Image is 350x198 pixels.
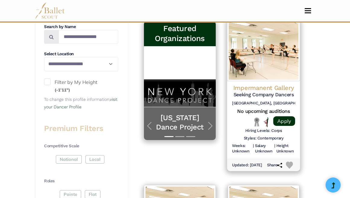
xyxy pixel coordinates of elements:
[232,108,295,114] h5: No upcoming auditions
[276,143,295,154] h6: Height Unknown
[44,24,118,30] h4: Search by Name
[301,8,315,14] button: Toggle navigation
[175,133,184,140] button: Slide 2
[44,97,117,110] small: To change this profile information,
[55,87,70,93] small: (-1'11")
[232,143,252,154] h6: Weeks: Unknown
[59,30,118,44] input: Search by names...
[44,78,118,94] label: Filter by My Height
[286,161,293,168] img: Heart
[44,143,118,149] h4: Competitive Scale
[44,123,118,134] h3: Premium Filters
[232,84,295,92] h4: Impermanent Gallery
[243,136,283,141] h6: Styles: Contemporary
[44,178,118,184] h4: Roles
[274,143,275,154] h6: |
[164,133,173,140] button: Slide 1
[253,143,254,154] h6: |
[267,162,282,168] h6: Share
[255,143,273,154] h6: Salary Unknown
[227,20,300,81] img: Logo
[273,116,295,126] a: Apply
[253,117,261,127] img: Local
[232,91,295,98] h5: Seeking Company Dancers
[245,128,282,133] h6: Hiring Levels: Corps
[232,162,262,168] h6: Updated: [DATE]
[150,113,209,132] a: [US_STATE] Dance Project
[44,51,118,57] h4: Select Location
[186,133,195,140] button: Slide 3
[232,101,295,106] h6: [GEOGRAPHIC_DATA], [GEOGRAPHIC_DATA]
[149,24,211,44] h3: Featured Organizations
[263,117,268,127] img: All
